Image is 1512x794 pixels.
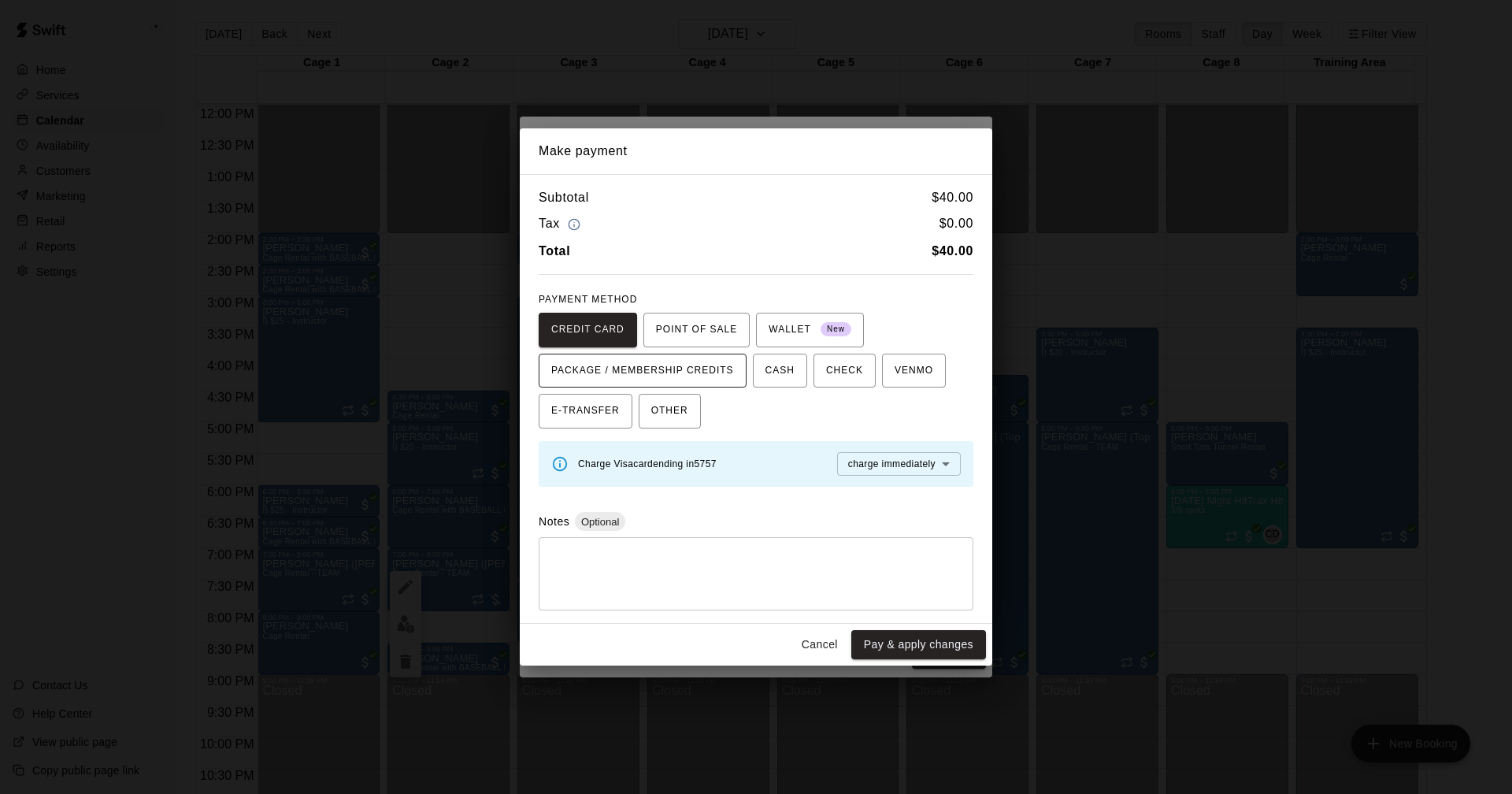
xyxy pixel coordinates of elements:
span: PAYMENT METHOD [539,294,637,305]
button: CREDIT CARD [539,313,637,347]
span: CASH [765,358,795,384]
button: CHECK [813,354,876,388]
span: Charge Visa card ending in 5757 [578,458,717,469]
span: OTHER [651,399,688,424]
button: VENMO [882,354,946,388]
b: Total [539,244,570,258]
span: VENMO [895,358,933,384]
span: charge immediately [848,458,936,469]
span: PACKAGE / MEMBERSHIP CREDITS [551,358,734,384]
span: CHECK [826,358,863,384]
button: WALLET New [756,313,864,347]
span: POINT OF SALE [656,317,737,343]
button: PACKAGE / MEMBERSHIP CREDITS [539,354,747,388]
button: CASH [753,354,807,388]
label: Notes [539,515,569,528]
h6: Tax [539,213,584,235]
button: OTHER [639,394,701,429]
span: New [821,319,851,340]
span: CREDIT CARD [551,317,624,343]
button: Cancel [795,630,845,659]
span: Optional [575,516,625,528]
b: $ 40.00 [932,244,973,258]
button: E-TRANSFER [539,394,632,429]
button: Pay & apply changes [851,630,986,659]
button: POINT OF SALE [643,313,750,347]
h6: Subtotal [539,187,589,208]
span: E-TRANSFER [551,399,620,424]
span: WALLET [769,317,851,343]
h2: Make payment [520,128,992,174]
h6: $ 40.00 [932,187,973,208]
h6: $ 0.00 [939,213,973,235]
